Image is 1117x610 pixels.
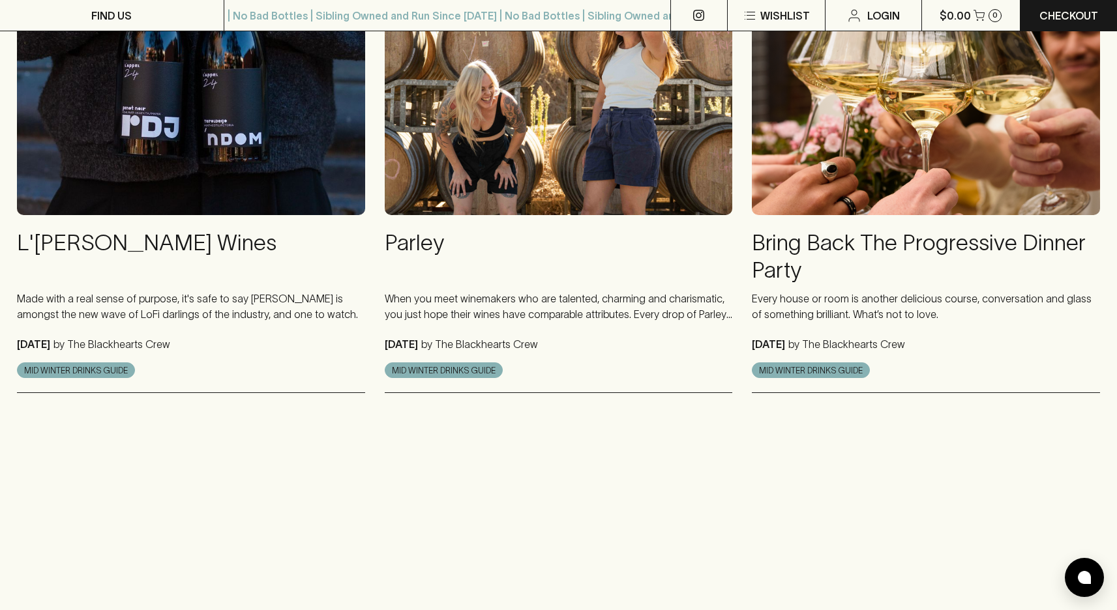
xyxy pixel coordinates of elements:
[752,229,1100,284] h4: Bring Back The Progressive Dinner Party
[785,338,905,350] p: by The Blackhearts Crew
[752,291,1100,322] p: Every house or room is another delicious course, conversation and glass of something brilliant. W...
[18,364,134,377] span: MID WINTER DRINKS GUIDE
[940,8,971,23] p: $0.00
[867,8,900,23] p: Login
[1039,8,1098,23] p: Checkout
[91,8,132,23] p: FIND US
[418,338,538,350] p: by The Blackhearts Crew
[17,338,50,350] p: [DATE]
[385,229,733,284] h4: Parley
[385,291,733,322] p: When you meet winemakers who are talented, charming and charismatic, you just hope their wines ha...
[17,229,365,284] h4: L'[PERSON_NAME] Wines
[385,364,502,377] span: MID WINTER DRINKS GUIDE
[50,338,170,350] p: by The Blackhearts Crew
[760,8,810,23] p: Wishlist
[385,338,418,350] p: [DATE]
[752,364,869,377] span: MID WINTER DRINKS GUIDE
[17,291,365,322] p: Made with a real sense of purpose, it's safe to say [PERSON_NAME] is amongst the new wave of LoFi...
[1078,571,1091,584] img: bubble-icon
[992,12,998,19] p: 0
[752,338,785,350] p: [DATE]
